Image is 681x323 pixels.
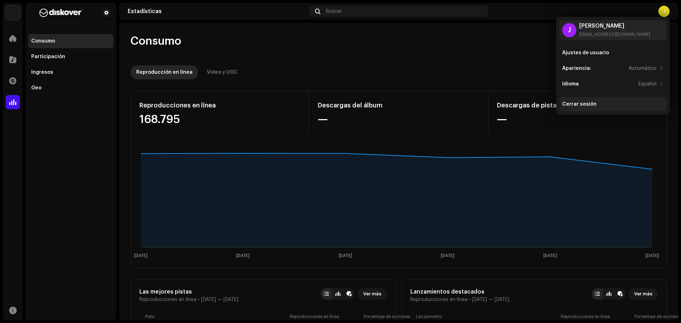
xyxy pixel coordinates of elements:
div: Descargas del álbum [318,100,479,111]
div: Descargas de pistas [497,100,658,111]
div: Idioma [562,81,579,87]
div: J [658,6,670,17]
div: Reproducción en línea [136,65,193,79]
div: Estadísticas [128,9,306,14]
div: Geo [31,85,41,91]
button: Ver más [358,288,387,300]
re-m-nav-item: Ingresos [28,65,113,79]
span: Reproducciones en línea [410,297,467,302]
img: 297a105e-aa6c-4183-9ff4-27133c00f2e2 [6,6,20,20]
re-m-nav-item: Idioma [559,77,666,91]
span: Consumo [131,34,181,48]
div: Reproducciones en línea [290,314,361,319]
div: [EMAIL_ADDRESS][DOMAIN_NAME] [579,32,650,37]
div: — [318,114,479,125]
div: — [497,114,658,125]
div: 168.795 [139,114,300,125]
div: Reproducciones en línea [561,314,632,319]
div: Lanzamiento [416,314,558,319]
span: [DATE] — [DATE] [472,297,509,302]
span: Buscar [326,9,342,14]
span: Ver más [363,287,381,301]
span: Reproducciones en línea [139,297,196,302]
div: Reproducciones en línea [139,100,300,111]
span: • [198,297,200,302]
div: Automático [629,66,657,71]
re-m-nav-item: Ajustes de usuario [559,46,666,60]
div: Pista [145,314,287,319]
span: • [469,297,471,302]
text: [DATE] [236,254,250,258]
div: Apariencia: [562,66,591,71]
img: b627a117-4a24-417a-95e9-2d0c90689367 [31,9,91,17]
div: Español [638,81,657,87]
re-m-nav-item: Cerrar sesión [559,97,666,111]
text: [DATE] [134,254,148,258]
div: Consumo [31,38,55,44]
text: [DATE] [441,254,454,258]
div: Video y UGC [207,65,238,79]
text: [DATE] [543,254,557,258]
text: [DATE] [646,254,659,258]
div: Las mejores pistas [139,288,238,295]
span: [DATE] — [DATE] [201,297,238,302]
button: Ver más [629,288,658,300]
re-m-nav-item: Consumo [28,34,113,48]
re-m-nav-item: Apariencia: [559,61,666,76]
span: Ver más [634,287,652,301]
div: Cerrar sesión [562,101,597,107]
re-m-nav-item: Geo [28,81,113,95]
div: Participación [31,54,65,60]
re-m-nav-item: Participación [28,50,113,64]
text: [DATE] [339,254,352,258]
div: Ingresos [31,69,53,75]
div: Porcentaje de acciones [635,314,652,319]
div: [PERSON_NAME] [579,23,650,29]
div: Porcentaje de acciones [364,314,381,319]
div: J [562,23,576,37]
div: Lanzamientos destacados [410,288,509,295]
div: Ajustes de usuario [562,50,609,56]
